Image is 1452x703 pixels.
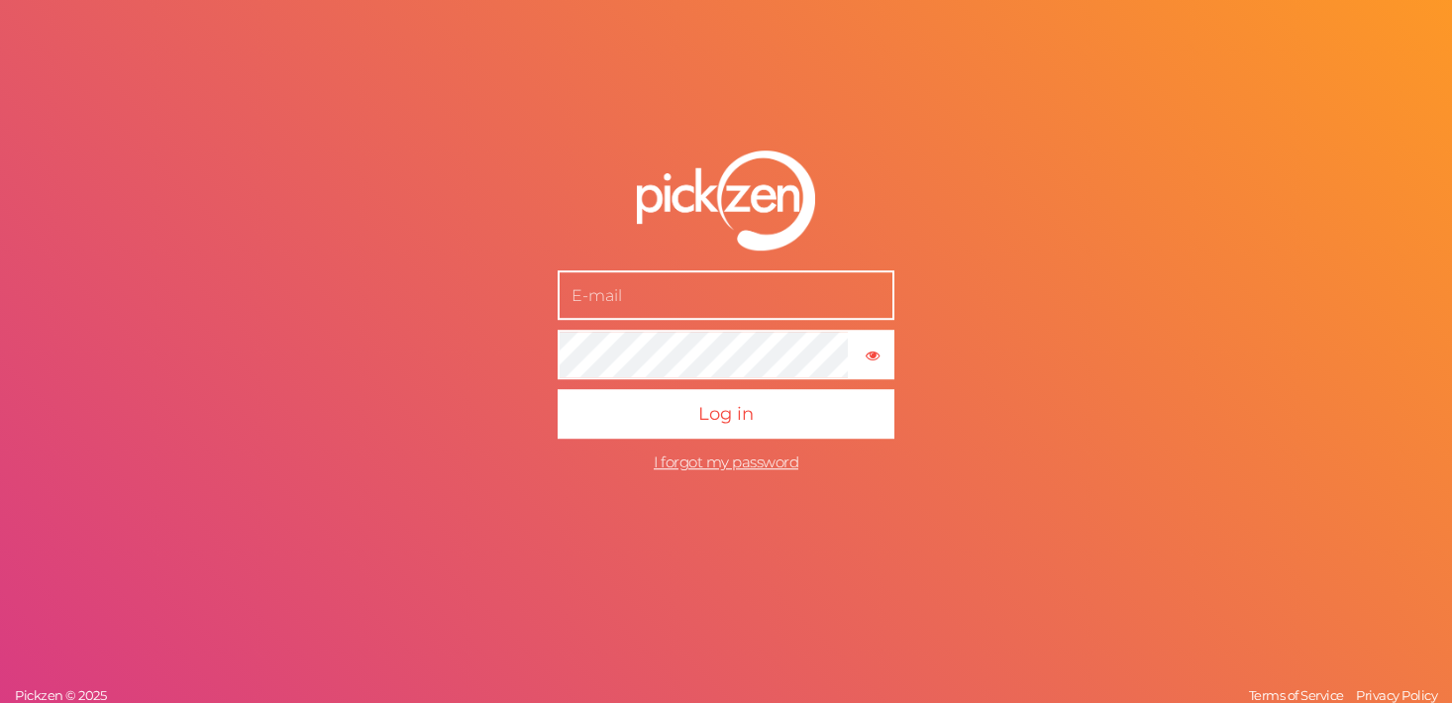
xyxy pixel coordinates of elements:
[1351,687,1442,703] a: Privacy Policy
[558,271,894,321] input: E-mail
[637,151,815,251] img: pz-logo-white.png
[1244,687,1349,703] a: Terms of Service
[1356,687,1437,703] span: Privacy Policy
[10,687,111,703] a: Pickzen © 2025
[654,453,798,472] a: I forgot my password
[558,390,894,440] button: Log in
[698,404,754,426] span: Log in
[1249,687,1344,703] span: Terms of Service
